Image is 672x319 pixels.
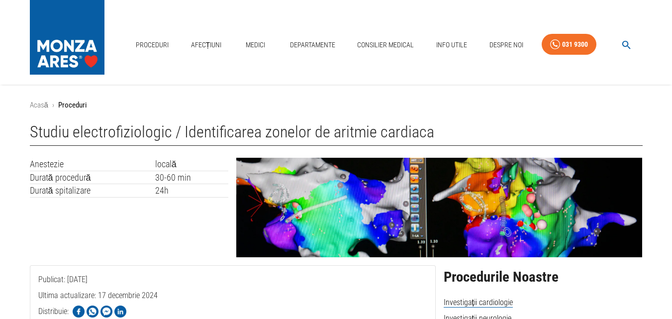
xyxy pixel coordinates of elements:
[30,101,48,109] a: Acasă
[240,35,272,55] a: Medici
[236,158,642,257] img: Studiu electrofiziologic | MONZA ARES
[58,100,87,111] p: Proceduri
[114,306,126,318] img: Share on LinkedIn
[444,269,643,285] h2: Procedurile Noastre
[155,171,229,184] td: 30-60 min
[30,171,155,184] td: Durată procedură
[100,306,112,318] img: Share on Facebook Messenger
[562,38,588,51] div: 031 9300
[87,306,98,318] img: Share on WhatsApp
[30,100,643,111] nav: breadcrumb
[542,34,596,55] a: 031 9300
[38,306,69,318] p: Distribuie:
[444,298,513,308] span: Investigații cardiologie
[432,35,471,55] a: Info Utile
[485,35,527,55] a: Despre Noi
[30,123,643,146] h1: Studiu electrofiziologic / Identificarea zonelor de aritmie cardiaca
[353,35,418,55] a: Consilier Medical
[155,158,229,171] td: locală
[30,184,155,198] td: Durată spitalizare
[187,35,226,55] a: Afecțiuni
[132,35,173,55] a: Proceduri
[52,100,54,111] li: ›
[155,184,229,198] td: 24h
[73,306,85,318] img: Share on Facebook
[286,35,339,55] a: Departamente
[30,158,155,171] td: Anestezie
